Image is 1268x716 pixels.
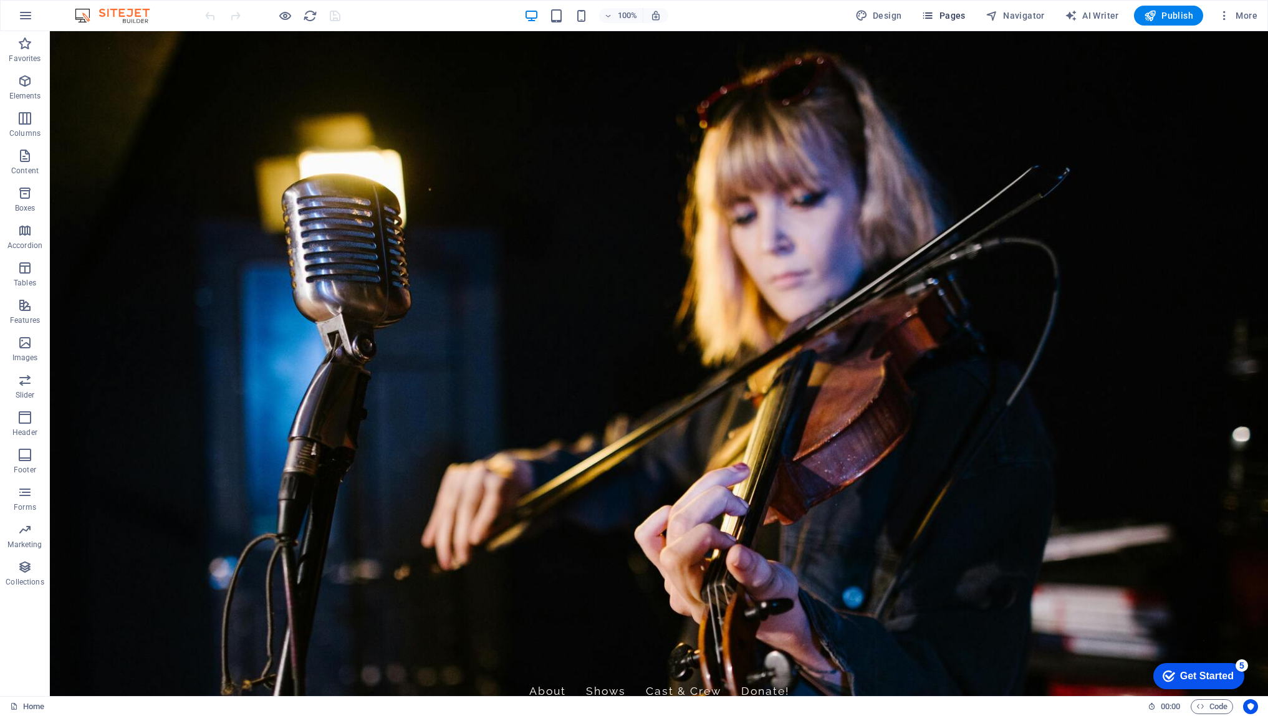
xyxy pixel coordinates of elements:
button: 100% [599,8,643,23]
span: Publish [1144,9,1193,22]
p: Tables [14,278,36,288]
button: Click here to leave preview mode and continue editing [277,8,292,23]
p: Slider [16,390,35,400]
p: Content [11,166,39,176]
i: On resize automatically adjust zoom level to fit chosen device. [650,10,661,21]
h6: Session time [1148,699,1181,714]
button: Design [850,6,907,26]
button: Code [1191,699,1233,714]
span: Pages [921,9,965,22]
span: Design [855,9,902,22]
p: Boxes [15,203,36,213]
img: Editor Logo [72,8,165,23]
p: Footer [14,465,36,475]
div: Get Started 5 items remaining, 0% complete [10,6,101,32]
a: Click to cancel selection. Double-click to open Pages [10,699,44,714]
h6: 100% [618,8,638,23]
p: Marketing [7,540,42,550]
button: More [1213,6,1262,26]
button: Publish [1134,6,1203,26]
i: Reload page [303,9,317,23]
button: AI Writer [1060,6,1124,26]
button: Usercentrics [1243,699,1258,714]
div: Get Started [37,14,90,25]
span: 00 00 [1161,699,1180,714]
div: 5 [92,2,105,15]
p: Images [12,353,38,363]
p: Columns [9,128,41,138]
button: reload [302,8,317,23]
p: Features [10,315,40,325]
button: Pages [916,6,970,26]
p: Accordion [7,241,42,251]
p: Forms [14,502,36,512]
span: Code [1196,699,1227,714]
p: Collections [6,577,44,587]
p: Header [12,427,37,437]
span: : [1170,702,1171,711]
span: AI Writer [1065,9,1119,22]
span: More [1218,9,1257,22]
p: Elements [9,91,41,101]
button: Navigator [981,6,1050,26]
p: Favorites [9,54,41,64]
span: Navigator [986,9,1045,22]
